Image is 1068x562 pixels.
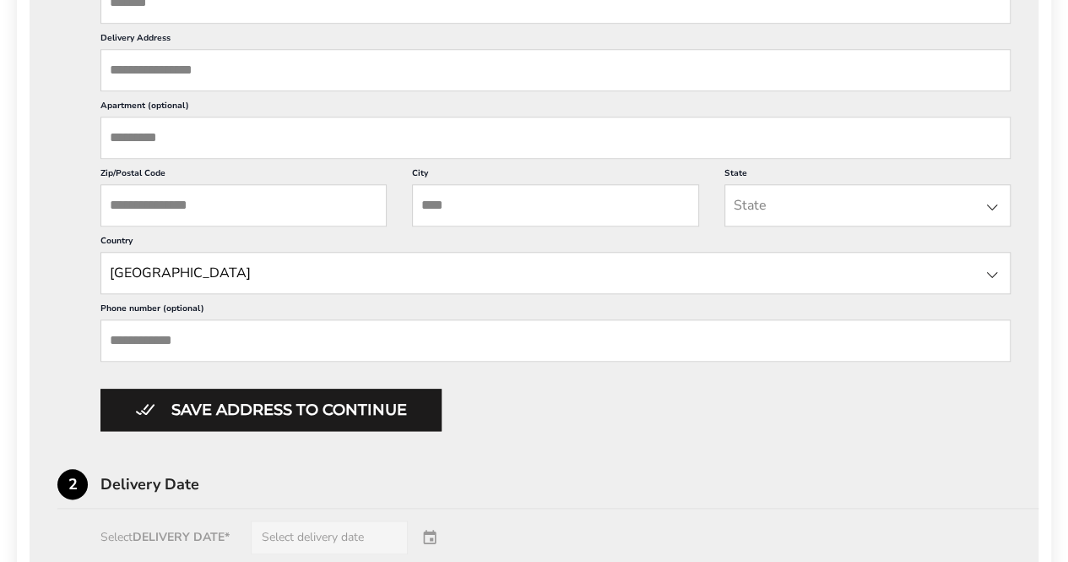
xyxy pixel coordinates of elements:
div: 2 [57,469,88,499]
label: Country [100,235,1011,252]
input: State [724,184,1011,226]
button: Button save address [100,389,442,431]
div: Delivery Date [100,477,1038,492]
label: City [412,167,698,184]
label: State [724,167,1011,184]
input: State [100,252,1011,294]
label: Phone number (optional) [100,303,1011,319]
input: City [412,184,698,226]
label: Zip/Postal Code [100,167,387,184]
input: Apartment [100,117,1011,159]
input: ZIP [100,184,387,226]
input: Delivery Address [100,49,1011,91]
label: Apartment (optional) [100,100,1011,117]
label: Delivery Address [100,32,1011,49]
